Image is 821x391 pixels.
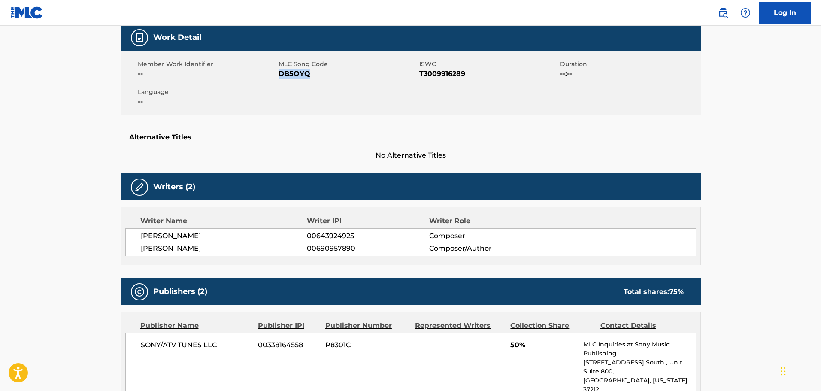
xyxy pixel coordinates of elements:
[134,287,145,297] img: Publishers
[307,231,429,241] span: 00643924925
[419,69,558,79] span: T3009916289
[121,150,701,161] span: No Alternative Titles
[141,340,252,350] span: SONY/ATV TUNES LLC
[429,216,540,226] div: Writer Role
[419,60,558,69] span: ISWC
[138,69,276,79] span: --
[737,4,754,21] div: Help
[415,321,504,331] div: Represented Writers
[429,243,540,254] span: Composer/Author
[153,182,195,192] h5: Writers (2)
[600,321,684,331] div: Contact Details
[140,321,251,331] div: Publisher Name
[510,321,594,331] div: Collection Share
[429,231,540,241] span: Composer
[307,216,429,226] div: Writer IPI
[153,33,201,42] h5: Work Detail
[740,8,751,18] img: help
[560,60,699,69] span: Duration
[778,350,821,391] iframe: Chat Widget
[141,231,307,241] span: [PERSON_NAME]
[325,321,409,331] div: Publisher Number
[258,340,319,350] span: 00338164558
[669,288,684,296] span: 75 %
[325,340,409,350] span: P8301C
[140,216,307,226] div: Writer Name
[134,182,145,192] img: Writers
[138,88,276,97] span: Language
[718,8,728,18] img: search
[759,2,811,24] a: Log In
[129,133,692,142] h5: Alternative Titles
[153,287,207,297] h5: Publishers (2)
[624,287,684,297] div: Total shares:
[134,33,145,43] img: Work Detail
[10,6,43,19] img: MLC Logo
[560,69,699,79] span: --:--
[781,358,786,384] div: Drag
[715,4,732,21] a: Public Search
[583,358,695,376] p: [STREET_ADDRESS] South , Unit Suite 800,
[138,60,276,69] span: Member Work Identifier
[279,60,417,69] span: MLC Song Code
[583,340,695,358] p: MLC Inquiries at Sony Music Publishing
[510,340,577,350] span: 50%
[279,69,417,79] span: DB5OYQ
[258,321,319,331] div: Publisher IPI
[141,243,307,254] span: [PERSON_NAME]
[138,97,276,107] span: --
[307,243,429,254] span: 00690957890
